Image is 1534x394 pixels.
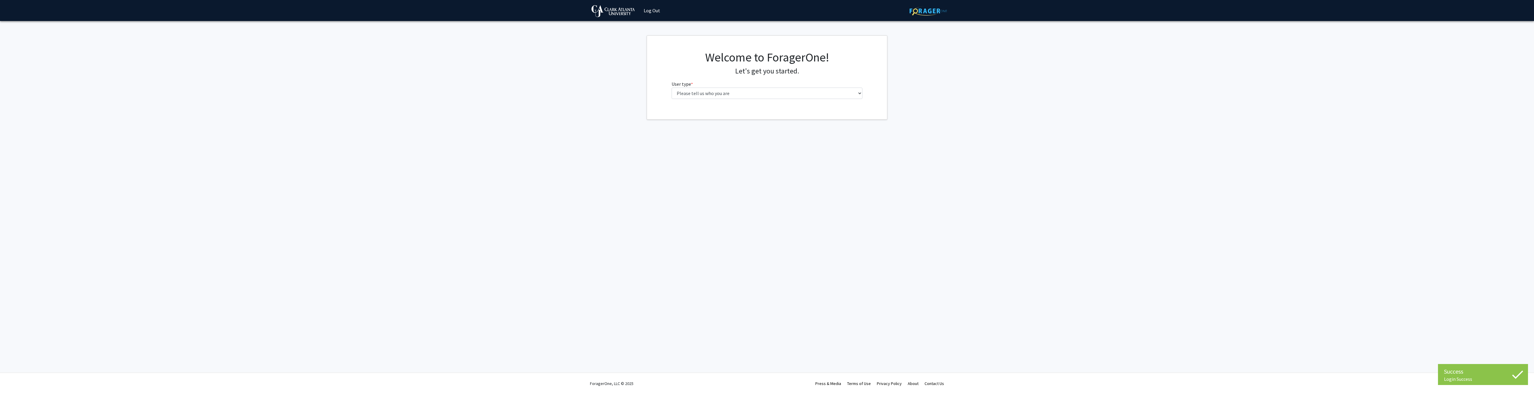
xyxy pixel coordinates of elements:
a: Contact Us [925,381,944,386]
img: ForagerOne Logo [910,6,947,16]
a: Privacy Policy [877,381,902,386]
div: ForagerOne, LLC © 2025 [590,373,633,394]
label: User type [672,80,693,88]
a: About [908,381,919,386]
a: Terms of Use [847,381,871,386]
div: Login Success [1444,376,1522,382]
h4: Let's get you started. [672,67,863,76]
h1: Welcome to ForagerOne! [672,50,863,64]
img: Clark Atlanta University Logo [591,5,635,17]
div: Success [1444,367,1522,376]
a: Press & Media [815,381,841,386]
